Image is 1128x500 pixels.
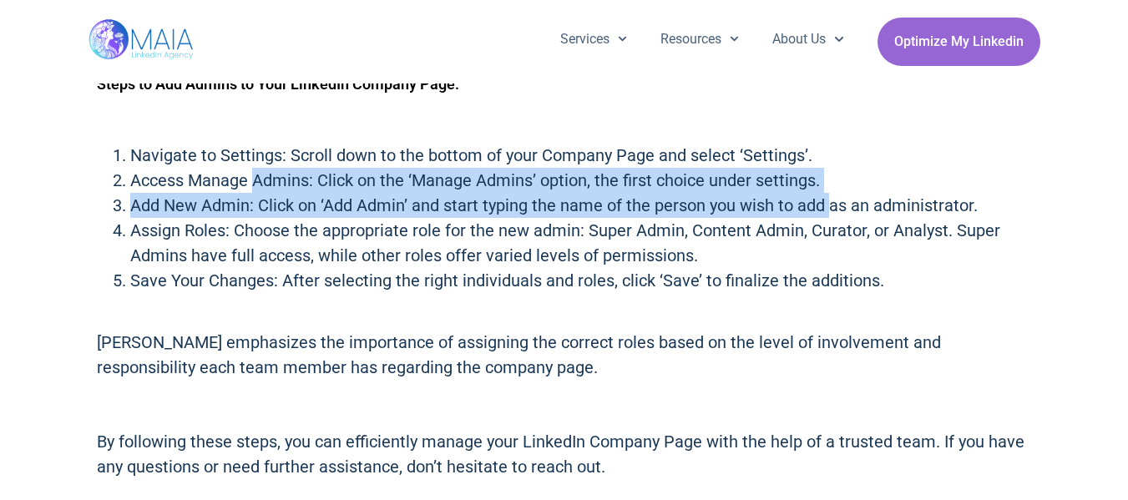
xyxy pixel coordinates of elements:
h3: Steps to Add Admins to Your LinkedIn Company Page: [97,76,1032,93]
p: By following these steps, you can efficiently manage your LinkedIn Company Page with the help of ... [97,429,1032,479]
a: About Us [756,18,860,61]
span: Optimize My Linkedin [894,26,1024,58]
li: Navigate to Settings: Scroll down to the bottom of your Company Page and select ‘Settings’. [130,143,1032,168]
a: Services [544,18,644,61]
li: Access Manage Admins: Click on the ‘Manage Admins’ option, the first choice under settings. [130,168,1032,193]
p: [PERSON_NAME] emphasizes the importance of assigning the correct roles based on the level of invo... [97,330,1032,380]
a: Optimize My Linkedin [878,18,1040,66]
a: Resources [644,18,756,61]
li: Assign Roles: Choose the appropriate role for the new admin: Super Admin, Content Admin, Curator,... [130,218,1032,268]
nav: Menu [544,18,861,61]
li: Save Your Changes: After selecting the right individuals and roles, click ‘Save’ to finalize the ... [130,268,1032,293]
li: Add New Admin: Click on ‘Add Admin’ and start typing the name of the person you wish to add as an... [130,193,1032,218]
